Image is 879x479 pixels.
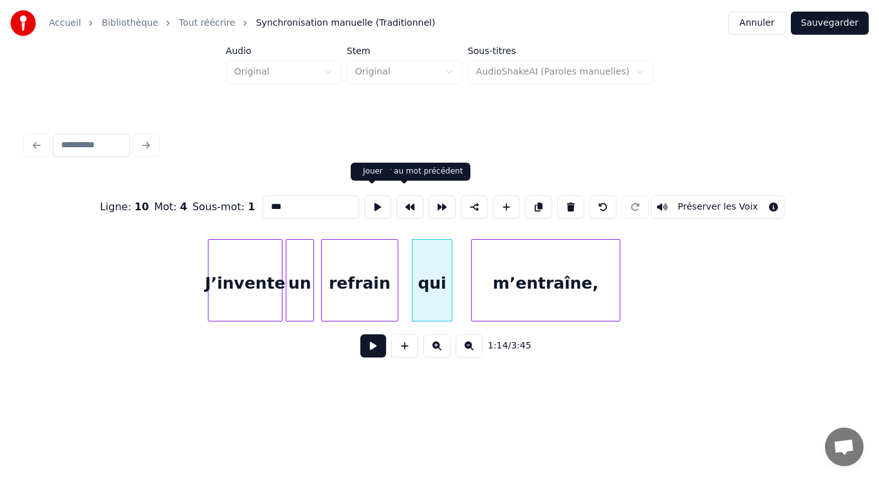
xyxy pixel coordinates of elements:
div: Mot : [154,199,187,215]
div: Jouer [363,167,383,177]
button: Toggle [651,195,784,219]
span: Synchronisation manuelle (Traditionnel) [256,17,436,30]
button: Sauvegarder [791,12,869,35]
nav: breadcrumb [49,17,435,30]
img: youka [10,10,36,36]
span: 1:14 [488,339,508,352]
span: 3:45 [511,339,531,352]
div: Ligne : [100,199,149,215]
div: Ouvrir le chat [825,428,864,466]
span: 4 [180,201,187,213]
label: Stem [347,46,463,55]
a: Bibliothèque [102,17,158,30]
span: 10 [134,201,149,213]
div: / [488,339,519,352]
div: Attacher au mot précédent [358,167,463,177]
span: 1 [248,201,255,213]
a: Accueil [49,17,81,30]
div: Sous-mot : [192,199,255,215]
a: Tout réécrire [179,17,236,30]
label: Sous-titres [468,46,653,55]
label: Audio [226,46,342,55]
button: Annuler [728,12,785,35]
